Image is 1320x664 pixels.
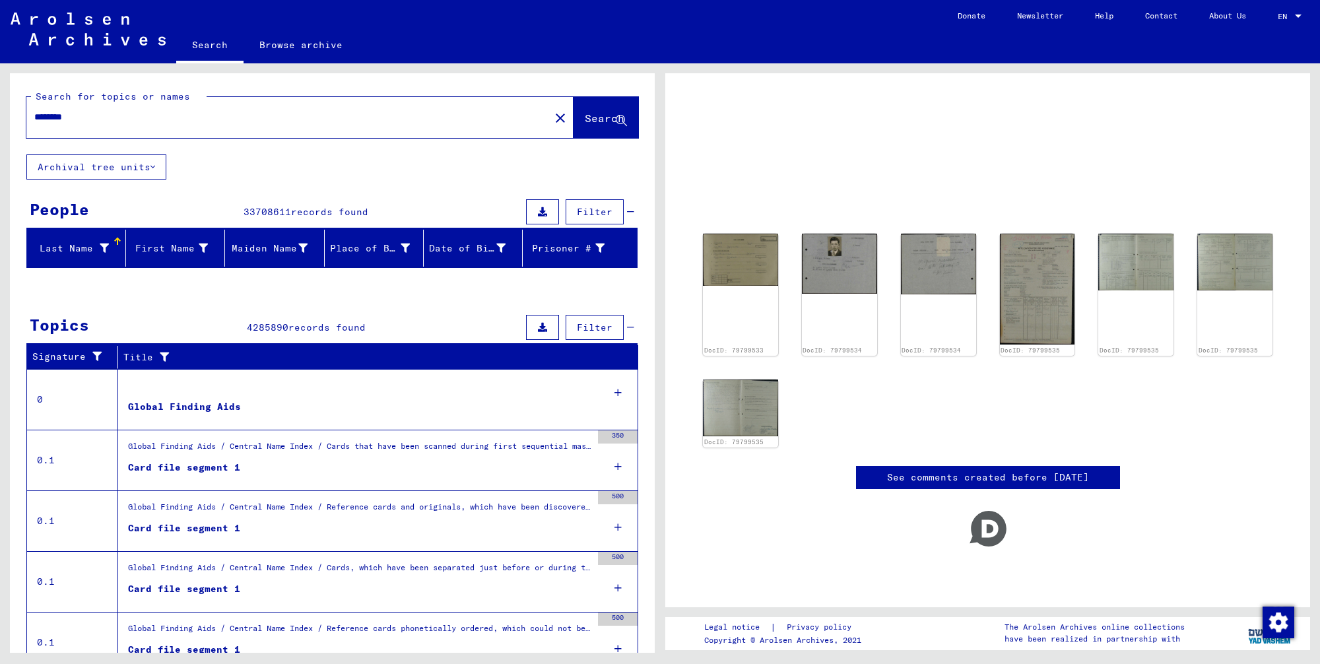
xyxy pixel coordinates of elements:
[566,199,624,224] button: Filter
[27,230,126,267] mat-header-cell: Last Name
[230,242,307,255] div: Maiden Name
[887,471,1089,484] a: See comments created before [DATE]
[566,315,624,340] button: Filter
[32,238,125,259] div: Last Name
[288,321,366,333] span: records found
[36,90,190,102] mat-label: Search for topics or names
[577,206,612,218] span: Filter
[704,634,867,646] p: Copyright © Arolsen Archives, 2021
[244,29,358,61] a: Browse archive
[123,347,625,368] div: Title
[30,197,89,221] div: People
[703,380,778,437] img: 004.jpg
[27,490,118,551] td: 0.1
[247,321,288,333] span: 4285890
[429,242,506,255] div: Date of Birth
[429,238,522,259] div: Date of Birth
[32,347,121,368] div: Signature
[598,491,638,504] div: 500
[704,347,764,354] a: DocID: 79799533
[574,97,638,138] button: Search
[528,238,621,259] div: Prisoner #
[123,350,612,364] div: Title
[26,154,166,180] button: Archival tree units
[128,501,591,519] div: Global Finding Aids / Central Name Index / Reference cards and originals, which have been discove...
[30,313,89,337] div: Topics
[598,613,638,626] div: 500
[547,104,574,131] button: Clear
[131,242,208,255] div: First Name
[32,350,108,364] div: Signature
[128,622,591,641] div: Global Finding Aids / Central Name Index / Reference cards phonetically ordered, which could not ...
[325,230,424,267] mat-header-cell: Place of Birth
[1197,234,1272,290] img: 003.jpg
[128,562,591,580] div: Global Finding Aids / Central Name Index / Cards, which have been separated just before or during...
[131,238,224,259] div: First Name
[703,234,778,286] img: 001.jpg
[704,620,770,634] a: Legal notice
[27,551,118,612] td: 0.1
[577,321,612,333] span: Filter
[128,461,240,475] div: Card file segment 1
[128,400,241,414] div: Global Finding Aids
[552,110,568,126] mat-icon: close
[598,430,638,444] div: 350
[330,238,426,259] div: Place of Birth
[598,552,638,565] div: 500
[32,242,109,255] div: Last Name
[176,29,244,63] a: Search
[27,430,118,490] td: 0.1
[528,242,605,255] div: Prisoner #
[523,230,637,267] mat-header-cell: Prisoner #
[1278,12,1292,21] span: EN
[244,206,291,218] span: 33708611
[424,230,523,267] mat-header-cell: Date of Birth
[802,234,877,294] img: 001.jpg
[11,13,166,46] img: Arolsen_neg.svg
[704,438,764,446] a: DocID: 79799535
[1001,347,1060,354] a: DocID: 79799535
[27,369,118,430] td: 0
[803,347,862,354] a: DocID: 79799534
[585,112,624,125] span: Search
[1263,607,1294,638] img: Change consent
[128,582,240,596] div: Card file segment 1
[128,643,240,657] div: Card file segment 1
[1000,234,1075,345] img: 001.jpg
[230,238,323,259] div: Maiden Name
[1245,616,1295,649] img: yv_logo.png
[1100,347,1159,354] a: DocID: 79799535
[330,242,410,255] div: Place of Birth
[902,347,961,354] a: DocID: 79799534
[128,521,240,535] div: Card file segment 1
[776,620,867,634] a: Privacy policy
[1005,633,1185,645] p: have been realized in partnership with
[901,234,976,294] img: 002.jpg
[225,230,324,267] mat-header-cell: Maiden Name
[291,206,368,218] span: records found
[1098,234,1173,290] img: 002.jpg
[126,230,225,267] mat-header-cell: First Name
[704,620,867,634] div: |
[128,440,591,459] div: Global Finding Aids / Central Name Index / Cards that have been scanned during first sequential m...
[1199,347,1258,354] a: DocID: 79799535
[1005,621,1185,633] p: The Arolsen Archives online collections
